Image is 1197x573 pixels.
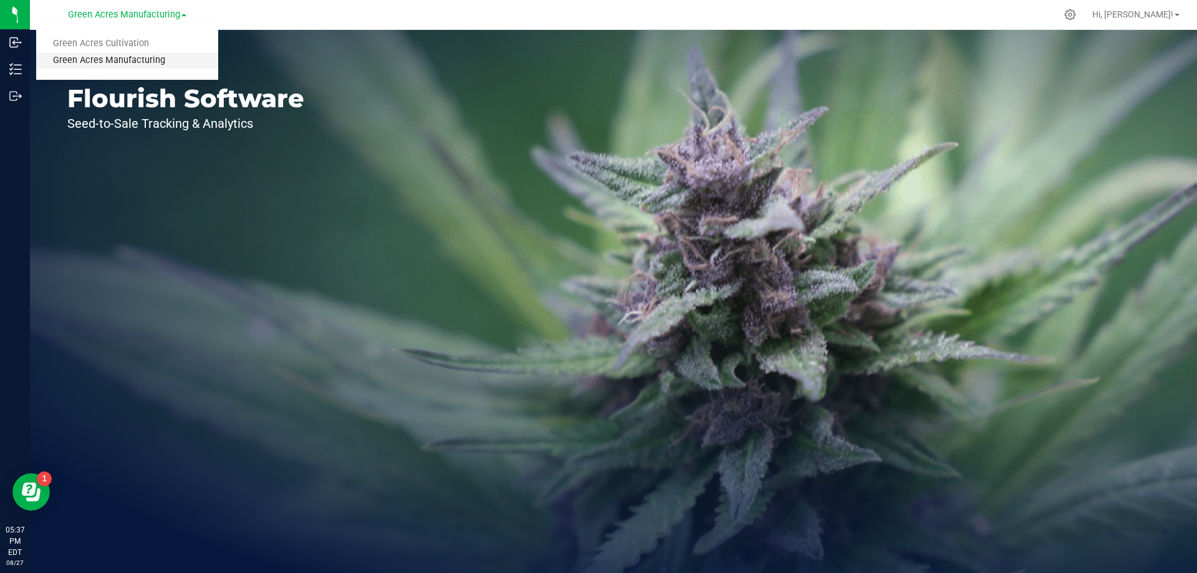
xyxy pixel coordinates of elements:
[9,63,22,75] inline-svg: Inventory
[1062,9,1078,21] div: Manage settings
[67,86,304,111] p: Flourish Software
[6,558,24,567] p: 08/27
[9,90,22,102] inline-svg: Outbound
[9,36,22,49] inline-svg: Inbound
[36,36,218,52] a: Green Acres Cultivation
[1092,9,1173,19] span: Hi, [PERSON_NAME]!
[36,52,218,69] a: Green Acres Manufacturing
[6,524,24,558] p: 05:37 PM EDT
[67,117,304,130] p: Seed-to-Sale Tracking & Analytics
[37,471,52,486] iframe: Resource center unread badge
[12,473,50,511] iframe: Resource center
[68,9,180,20] span: Green Acres Manufacturing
